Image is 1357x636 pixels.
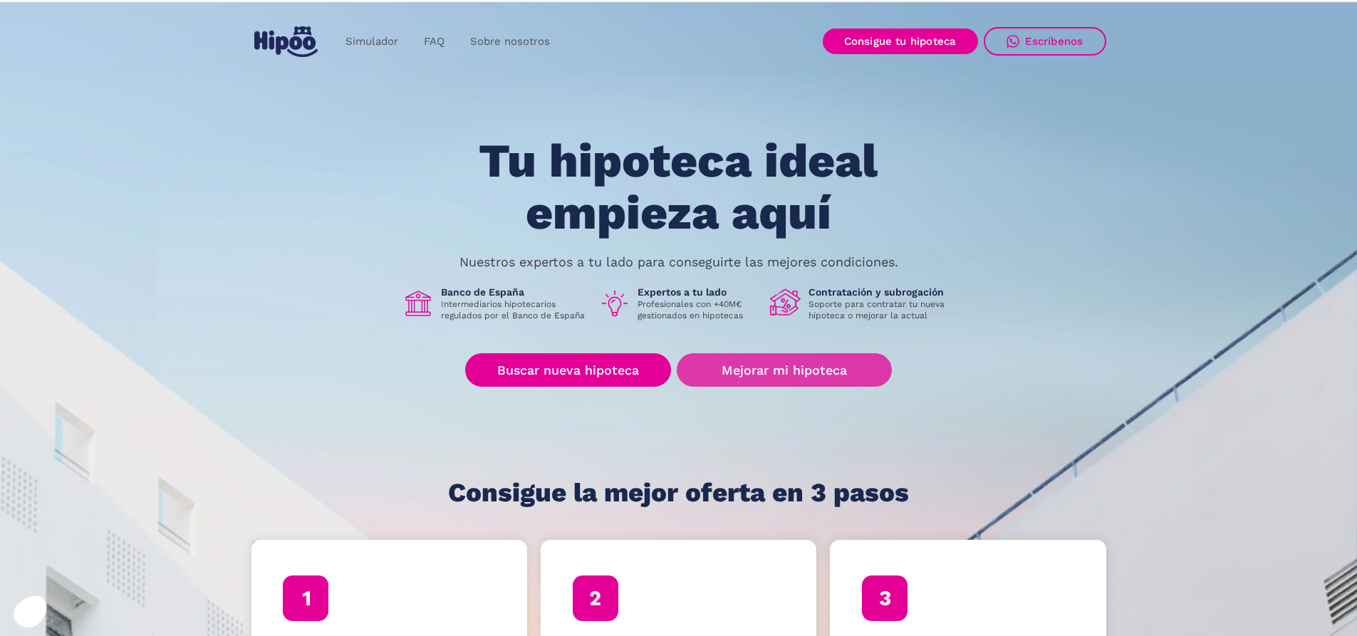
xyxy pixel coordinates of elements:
[457,28,563,56] a: Sobre nosotros
[459,256,898,268] p: Nuestros expertos a tu lado para conseguirte las mejores condiciones.
[465,353,671,387] a: Buscar nueva hipoteca
[251,21,321,63] a: home
[677,353,891,387] a: Mejorar mi hipoteca
[984,27,1106,56] a: Escríbenos
[408,135,948,239] h1: Tu hipoteca ideal empieza aquí
[638,298,759,321] p: Profesionales con +40M€ gestionados en hipotecas
[333,28,411,56] a: Simulador
[809,298,955,321] p: Soporte para contratar tu nueva hipoteca o mejorar la actual
[638,286,759,298] h1: Expertos a tu lado
[823,28,978,54] a: Consigue tu hipoteca
[441,286,588,298] h1: Banco de España
[411,28,457,56] a: FAQ
[1025,35,1083,48] div: Escríbenos
[809,286,955,298] h1: Contratación y subrogación
[448,479,909,507] h1: Consigue la mejor oferta en 3 pasos
[441,298,588,321] p: Intermediarios hipotecarios regulados por el Banco de España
